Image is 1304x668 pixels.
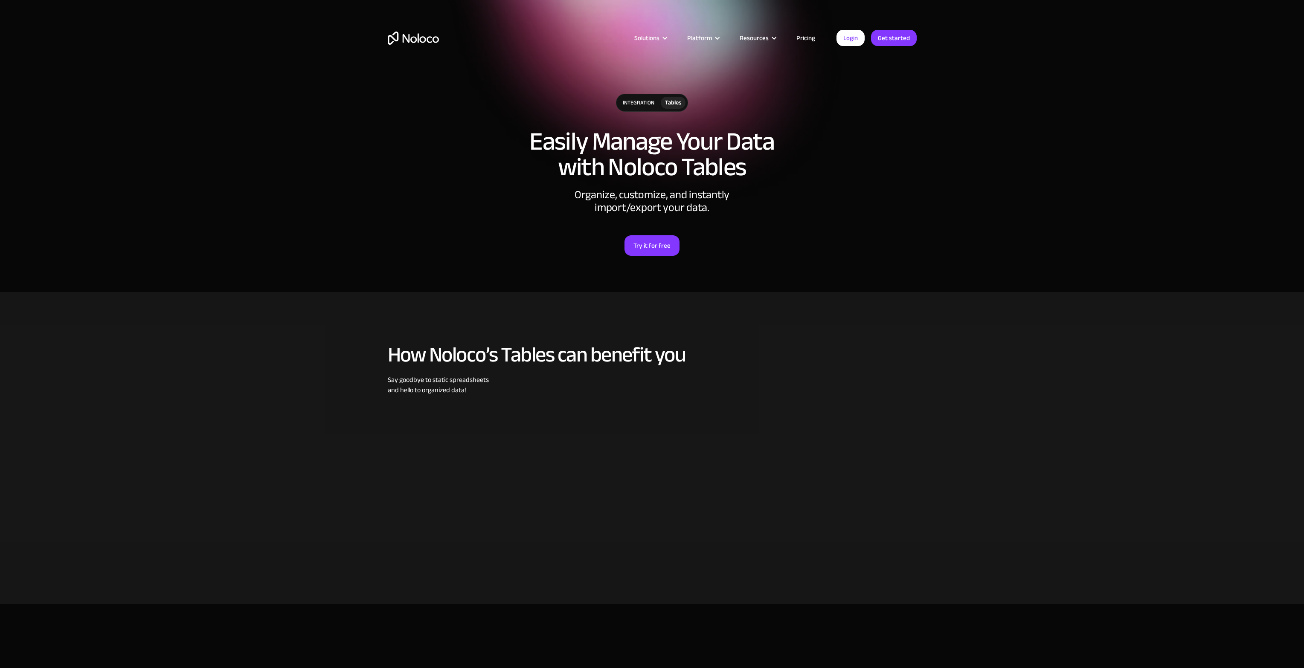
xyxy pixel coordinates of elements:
[633,240,671,251] div: Try it for free
[634,32,659,43] div: Solutions
[524,188,780,214] div: Organize, customize, and instantly import/export your data.
[836,30,865,46] a: Login
[786,32,826,43] a: Pricing
[687,32,712,43] div: Platform
[616,94,661,111] div: integration
[624,32,677,43] div: Solutions
[624,235,680,256] a: Try it for free
[388,375,917,395] div: Say goodbye to static spreadsheets and hello to organized data!
[871,30,917,46] a: Get started
[388,129,917,180] h1: Easily Manage Your Data with Noloco Tables
[677,32,729,43] div: Platform
[729,32,786,43] div: Resources
[388,343,917,366] h2: How Noloco’s Tables can benefit you
[665,98,681,107] div: Tables
[388,32,439,45] a: home
[740,32,769,43] div: Resources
